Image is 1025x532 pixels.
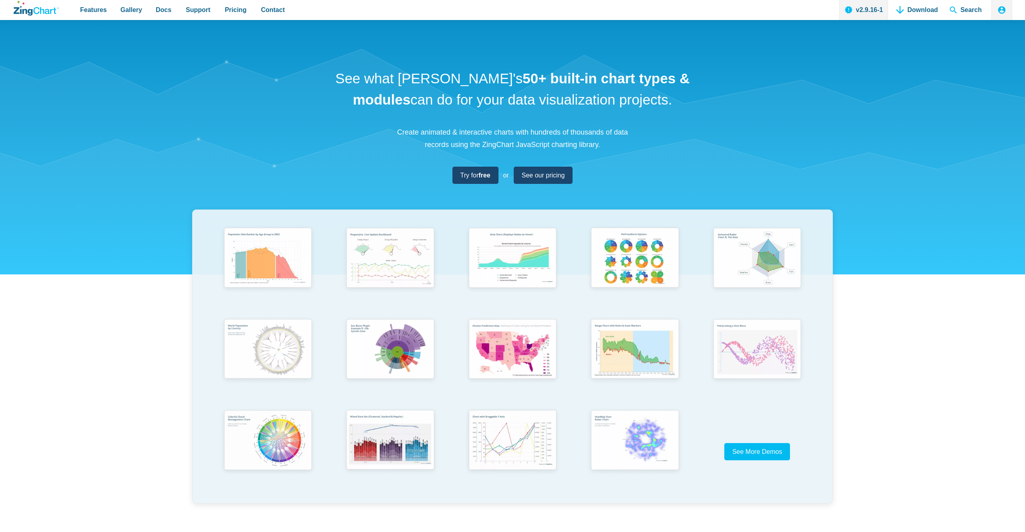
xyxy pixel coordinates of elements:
img: Heatmap Over Radar Chart [586,406,683,476]
span: Pricing [225,4,246,15]
img: Population Distribution by Age Group in 2052 [219,224,317,294]
span: Try for [460,170,490,181]
a: Sun Burst Plugin Example ft. File System Data [329,315,452,406]
strong: 50+ built-in chart types & modules [353,71,689,107]
a: Mixed Data Set (Clustered, Stacked, and Regular) [329,406,452,497]
img: Sun Burst Plugin Example ft. File System Data [341,315,439,385]
span: Docs [156,4,171,15]
a: Chart with Draggable Y-Axis [451,406,574,497]
a: Try forfree [452,167,498,184]
a: Election Predictions Map [451,315,574,406]
a: ZingChart Logo. Click to return to the homepage [14,1,59,16]
span: Gallery [121,4,142,15]
img: Chart with Draggable Y-Axis [464,406,561,476]
span: or [503,170,509,181]
img: Animated Radar Chart ft. Pet Data [708,224,806,294]
a: See our pricing [514,167,573,184]
a: Colorful Chord Management Chart [207,406,329,497]
img: Points Along a Sine Wave [708,315,806,385]
a: Responsive Live Update Dashboard [329,224,452,315]
span: Features [80,4,107,15]
img: Range Chart with Rultes & Scale Markers [586,315,683,385]
img: Pie Transform Options [586,224,683,294]
span: Contact [261,4,285,15]
a: Range Chart with Rultes & Scale Markers [574,315,696,406]
img: Responsive Live Update Dashboard [341,224,439,294]
a: Heatmap Over Radar Chart [574,406,696,497]
img: Mixed Data Set (Clustered, Stacked, and Regular) [341,406,439,476]
a: Area Chart (Displays Nodes on Hover) [451,224,574,315]
img: Election Predictions Map [464,315,561,385]
img: Area Chart (Displays Nodes on Hover) [464,224,561,294]
span: See More Demos [732,448,782,455]
h1: See what [PERSON_NAME]'s can do for your data visualization projects. [332,68,693,110]
p: Create animated & interactive charts with hundreds of thousands of data records using the ZingCha... [392,126,633,151]
span: Support [186,4,210,15]
span: See our pricing [522,170,565,181]
a: Pie Transform Options [574,224,696,315]
img: World Population by Country [219,315,317,385]
a: World Population by Country [207,315,329,406]
a: Points Along a Sine Wave [696,315,818,406]
a: See More Demos [724,443,790,460]
strong: free [478,172,490,179]
a: Animated Radar Chart ft. Pet Data [696,224,818,315]
img: Colorful Chord Management Chart [219,406,317,476]
a: Population Distribution by Age Group in 2052 [207,224,329,315]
